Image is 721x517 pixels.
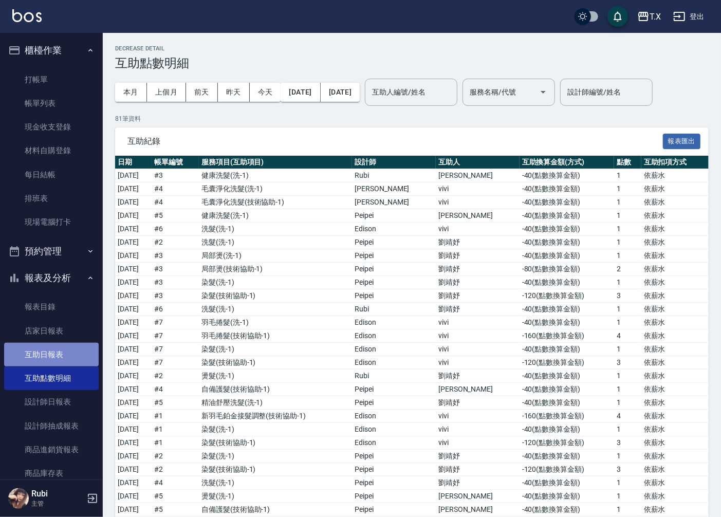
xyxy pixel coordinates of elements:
td: Peipei [352,383,436,396]
td: 洗髮 ( 洗-1 ) [199,476,352,490]
td: # 7 [152,343,199,356]
td: # 5 [152,209,199,223]
td: -40 ( 點數換算金額 ) [520,396,614,410]
td: 1 [614,503,641,516]
td: 洗髮 ( 洗-1 ) [199,303,352,316]
td: -80 ( 點數換算金額 ) [520,263,614,276]
h5: Rubi [31,489,84,499]
a: 設計師抽成報表 [4,414,99,438]
th: 點數 [614,156,641,169]
td: Peipei [352,503,436,516]
td: vivi [436,182,520,196]
td: vivi [436,410,520,423]
td: # 2 [152,463,199,476]
th: 設計師 [352,156,436,169]
a: 報表匯出 [663,136,701,145]
td: [DATE] [115,289,152,303]
td: # 2 [152,370,199,383]
td: [DATE] [115,263,152,276]
td: 依薪水 [641,463,709,476]
a: 店家日報表 [4,319,99,343]
td: [DATE] [115,196,152,209]
td: 局部燙 ( 洗-1 ) [199,249,352,263]
th: 服務項目(互助項目) [199,156,352,169]
h2: Decrease Detail [115,45,709,52]
td: -40 ( 點數換算金額 ) [520,249,614,263]
td: # 2 [152,450,199,463]
td: 劉靖妤 [436,276,520,289]
td: 染髮 ( 洗-1 ) [199,423,352,436]
td: 4 [614,329,641,343]
button: 上個月 [147,83,186,102]
td: [DATE] [115,370,152,383]
td: 依薪水 [641,209,709,223]
a: 現金收支登錄 [4,115,99,139]
td: 局部燙 ( 技術協助-1 ) [199,263,352,276]
td: [DATE] [115,463,152,476]
td: Rubi [352,370,436,383]
td: 染髮 ( 技術協助-1 ) [199,356,352,370]
td: [DATE] [115,356,152,370]
td: 劉靖妤 [436,396,520,410]
td: [DATE] [115,236,152,249]
td: 3 [614,463,641,476]
td: [DATE] [115,503,152,516]
td: 1 [614,343,641,356]
td: # 3 [152,263,199,276]
td: # 1 [152,436,199,450]
td: 1 [614,370,641,383]
td: 依薪水 [641,476,709,490]
td: Peipei [352,236,436,249]
td: 染髮 ( 技術協助-1 ) [199,289,352,303]
td: vivi [436,343,520,356]
td: # 4 [152,182,199,196]
td: 依薪水 [641,396,709,410]
td: # 5 [152,396,199,410]
td: vivi [436,223,520,236]
td: 洗髮 ( 洗-1 ) [199,223,352,236]
td: Edison [352,410,436,423]
td: 依薪水 [641,196,709,209]
td: # 4 [152,196,199,209]
td: # 4 [152,383,199,396]
td: Peipei [352,289,436,303]
div: T.X [650,10,661,23]
td: [DATE] [115,396,152,410]
td: Rubi [352,169,436,182]
button: 報表匯出 [663,134,701,150]
td: Peipei [352,396,436,410]
th: 日期 [115,156,152,169]
td: -40 ( 點數換算金額 ) [520,182,614,196]
button: [DATE] [321,83,360,102]
td: # 3 [152,249,199,263]
button: T.X [633,6,665,27]
td: 1 [614,476,641,490]
td: 自備護髮 ( 技術協助-1 ) [199,383,352,396]
td: -40 ( 點數換算金額 ) [520,276,614,289]
td: [DATE] [115,209,152,223]
td: # 4 [152,476,199,490]
button: 報表及分析 [4,265,99,291]
td: 1 [614,316,641,329]
td: vivi [436,356,520,370]
td: 1 [614,209,641,223]
td: # 3 [152,289,199,303]
button: Open [535,84,551,100]
td: vivi [436,196,520,209]
td: -40 ( 點數換算金額 ) [520,196,614,209]
td: -40 ( 點數換算金額 ) [520,370,614,383]
td: 劉靖妤 [436,303,520,316]
img: Logo [12,9,42,22]
a: 材料自購登錄 [4,139,99,162]
th: 互助換算金額(方式) [520,156,614,169]
button: 本月 [115,83,147,102]
td: 健康洗髮 ( 洗-1 ) [199,209,352,223]
td: Rubi [352,303,436,316]
td: 劉靖妤 [436,289,520,303]
td: 依薪水 [641,223,709,236]
td: 依薪水 [641,263,709,276]
td: Edison [352,436,436,450]
td: 1 [614,423,641,436]
td: # 3 [152,169,199,182]
td: vivi [436,329,520,343]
